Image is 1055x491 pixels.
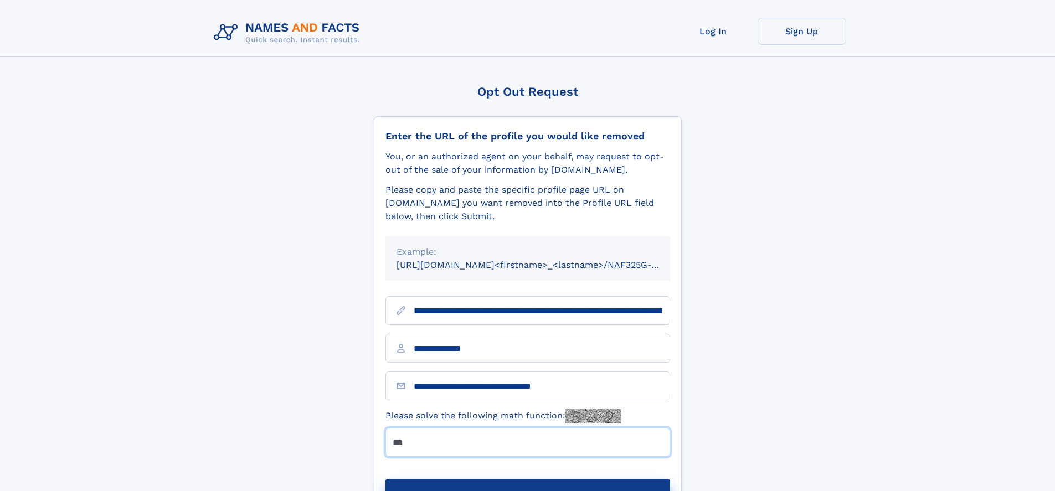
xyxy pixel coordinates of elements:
[669,18,758,45] a: Log In
[385,409,621,423] label: Please solve the following math function:
[397,245,659,259] div: Example:
[209,18,369,48] img: Logo Names and Facts
[385,183,670,223] div: Please copy and paste the specific profile page URL on [DOMAIN_NAME] you want removed into the Pr...
[758,18,846,45] a: Sign Up
[385,150,670,177] div: You, or an authorized agent on your behalf, may request to opt-out of the sale of your informatio...
[397,260,691,270] small: [URL][DOMAIN_NAME]<firstname>_<lastname>/NAF325G-xxxxxxxx
[385,130,670,142] div: Enter the URL of the profile you would like removed
[374,85,682,99] div: Opt Out Request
